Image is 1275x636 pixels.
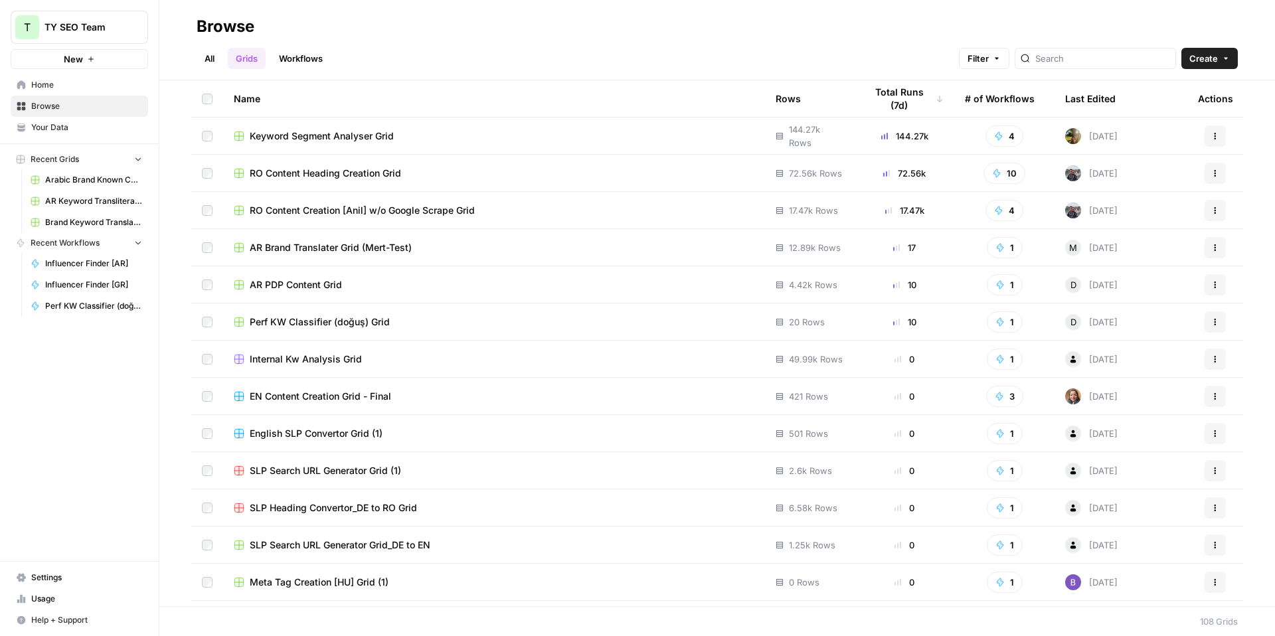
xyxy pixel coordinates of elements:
[789,204,838,217] span: 17.47k Rows
[31,593,142,605] span: Usage
[1181,48,1238,69] button: Create
[234,538,754,552] a: SLP Search URL Generator Grid_DE to EN
[1065,388,1081,404] img: q11i6ar41ztjesozbv0jkhogyarm
[25,274,148,295] a: Influencer Finder [GR]
[865,204,944,217] div: 17.47k
[1189,52,1218,65] span: Create
[865,427,944,440] div: 0
[234,129,754,143] a: Keyword Segment Analyser Grid
[1065,388,1118,404] div: [DATE]
[985,125,1023,147] button: 4
[234,501,754,515] a: SLP Heading Convertor_DE to RO Grid
[789,538,835,552] span: 1.25k Rows
[789,390,828,403] span: 421 Rows
[11,74,148,96] a: Home
[1065,537,1118,553] div: [DATE]
[250,278,342,291] span: AR PDP Content Grid
[25,212,148,233] a: Brand Keyword Translation (Mert) Grid
[865,353,944,366] div: 0
[44,21,125,34] span: TY SEO Team
[250,576,388,589] span: Meta Tag Creation [HU] Grid (1)
[987,349,1023,370] button: 1
[987,423,1023,444] button: 1
[197,48,222,69] a: All
[250,241,412,254] span: AR Brand Translater Grid (Mert-Test)
[250,501,417,515] span: SLP Heading Convertor_DE to RO Grid
[31,237,100,249] span: Recent Workflows
[1070,315,1076,329] span: D
[31,614,142,626] span: Help + Support
[789,464,832,477] span: 2.6k Rows
[250,538,430,552] span: SLP Search URL Generator Grid_DE to EN
[789,123,844,149] span: 144.27k Rows
[789,427,828,440] span: 501 Rows
[45,300,142,312] span: Perf KW Classifier (doğuş)
[865,278,944,291] div: 10
[865,241,944,254] div: 17
[1065,240,1118,256] div: [DATE]
[1065,128,1081,144] img: qq2rv3o47c9jtr97g6zjqk3rl5v9
[987,534,1023,556] button: 1
[865,464,944,477] div: 0
[25,295,148,317] a: Perf KW Classifier (doğuş)
[234,80,754,117] div: Name
[1070,278,1076,291] span: D
[986,386,1023,407] button: 3
[1065,277,1118,293] div: [DATE]
[234,353,754,366] a: Internal Kw Analysis Grid
[31,572,142,584] span: Settings
[45,195,142,207] span: AR Keyword Transliteration Grid
[987,237,1023,258] button: 1
[11,567,148,588] a: Settings
[250,167,401,180] span: RO Content Heading Creation Grid
[250,464,401,477] span: SLP Search URL Generator Grid (1)
[250,390,391,403] span: EN Content Creation Grid - Final
[25,169,148,191] a: Arabic Brand Known Center Grid
[789,576,819,589] span: 0 Rows
[1065,574,1118,590] div: [DATE]
[1065,202,1081,218] img: gw1sx2voaue3qv6n9g0ogtx49w3o
[11,96,148,117] a: Browse
[776,80,801,117] div: Rows
[789,241,841,254] span: 12.89k Rows
[250,353,362,366] span: Internal Kw Analysis Grid
[45,174,142,186] span: Arabic Brand Known Center Grid
[1065,463,1118,479] div: [DATE]
[865,167,944,180] div: 72.56k
[234,315,754,329] a: Perf KW Classifier (doğuş) Grid
[865,129,944,143] div: 144.27k
[1065,128,1118,144] div: [DATE]
[45,258,142,270] span: Influencer Finder [AR]
[228,48,266,69] a: Grids
[865,80,944,117] div: Total Runs (7d)
[983,163,1025,184] button: 10
[11,11,148,44] button: Workspace: TY SEO Team
[865,315,944,329] div: 10
[1065,80,1116,117] div: Last Edited
[11,609,148,631] button: Help + Support
[1200,615,1238,628] div: 108 Grids
[31,79,142,91] span: Home
[1065,351,1118,367] div: [DATE]
[1065,314,1118,330] div: [DATE]
[25,191,148,212] a: AR Keyword Transliteration Grid
[45,216,142,228] span: Brand Keyword Translation (Mert) Grid
[250,427,382,440] span: English SLP Convertor Grid (1)
[234,464,754,477] a: SLP Search URL Generator Grid (1)
[987,311,1023,333] button: 1
[11,233,148,253] button: Recent Workflows
[865,501,944,515] div: 0
[234,576,754,589] a: Meta Tag Creation [HU] Grid (1)
[1065,165,1081,181] img: gw1sx2voaue3qv6n9g0ogtx49w3o
[968,52,989,65] span: Filter
[11,149,148,169] button: Recent Grids
[234,278,754,291] a: AR PDP Content Grid
[1069,241,1077,254] span: M
[1065,500,1118,516] div: [DATE]
[965,80,1035,117] div: # of Workflows
[789,167,842,180] span: 72.56k Rows
[250,315,390,329] span: Perf KW Classifier (doğuş) Grid
[959,48,1009,69] button: Filter
[31,153,79,165] span: Recent Grids
[31,121,142,133] span: Your Data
